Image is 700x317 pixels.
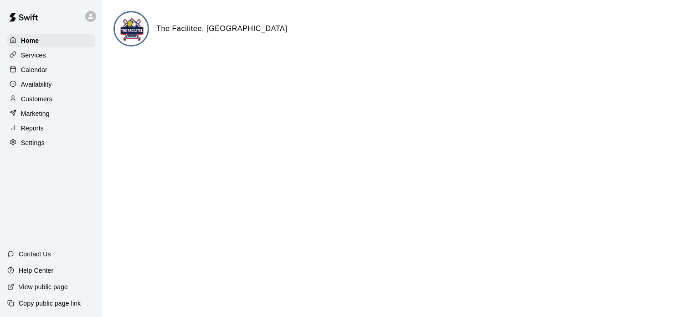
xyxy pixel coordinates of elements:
p: Reports [21,124,44,133]
a: Marketing [7,107,95,120]
p: Calendar [21,65,47,74]
p: Help Center [19,266,53,275]
p: Availability [21,80,52,89]
p: Copy public page link [19,299,81,308]
p: Home [21,36,39,45]
p: Services [21,51,46,60]
a: Customers [7,92,95,106]
a: Reports [7,121,95,135]
p: Marketing [21,109,50,118]
a: Services [7,48,95,62]
p: Settings [21,138,45,147]
a: Settings [7,136,95,150]
h6: The Facilitee, [GEOGRAPHIC_DATA] [156,23,288,35]
img: The Facilitee, Little Elm logo [115,12,149,47]
p: Customers [21,94,52,104]
p: View public page [19,282,68,291]
p: Contact Us [19,249,51,259]
a: Availability [7,78,95,91]
a: Calendar [7,63,95,77]
a: Home [7,34,95,47]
